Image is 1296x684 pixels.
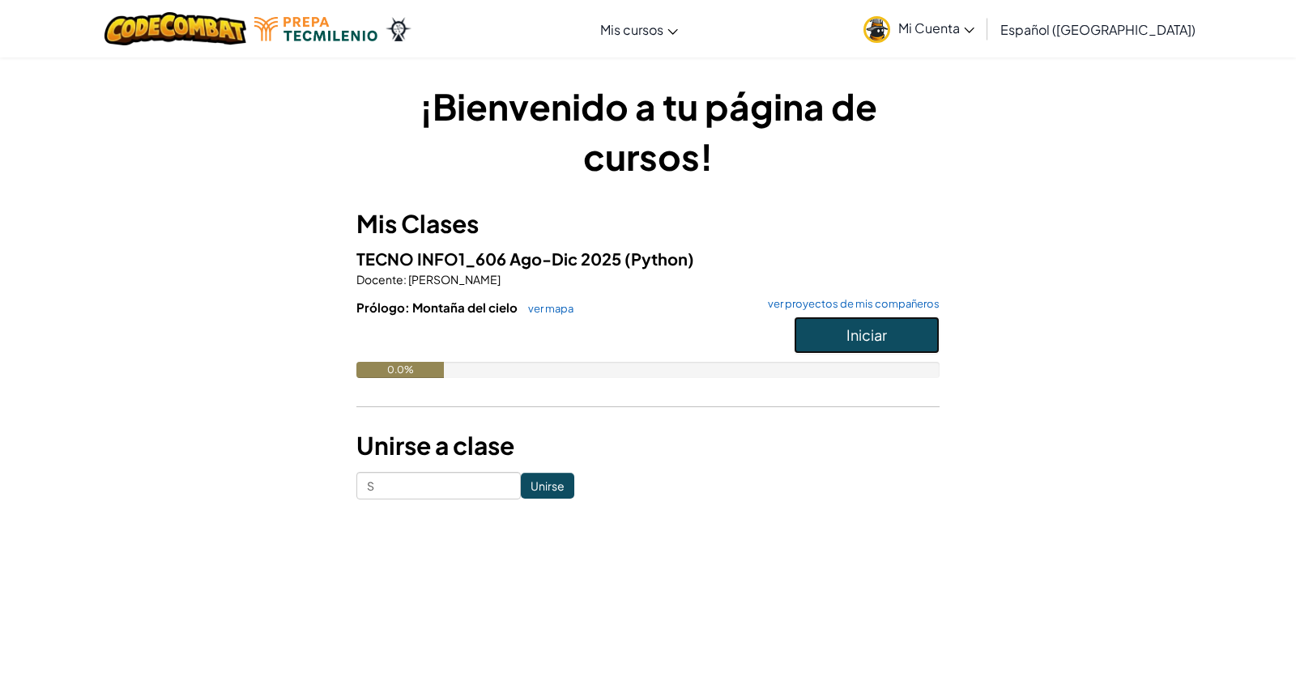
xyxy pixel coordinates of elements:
[855,3,983,54] a: Mi Cuenta
[356,206,940,242] h3: Mis Clases
[386,17,411,41] img: Ozaria
[356,81,940,181] h1: ¡Bienvenido a tu página de cursos!
[356,249,625,269] span: TECNO INFO1_606 Ago-Dic 2025
[760,299,940,309] a: ver proyectos de mis compañeros
[356,472,521,499] input: <Enter Class Code>
[863,16,890,43] img: avatar
[356,300,520,315] span: Prólogo: Montaña del cielo
[254,17,377,41] img: Tecmilenio logo
[356,272,403,287] span: Docente
[992,7,1204,51] a: Español ([GEOGRAPHIC_DATA])
[625,249,694,269] span: (Python)
[1000,21,1196,38] span: Español ([GEOGRAPHIC_DATA])
[794,317,940,354] button: Iniciar
[520,302,573,315] a: ver mapa
[898,19,974,36] span: Mi Cuenta
[356,362,444,378] div: 0.0%
[407,272,501,287] span: [PERSON_NAME]
[846,325,887,344] span: Iniciar
[356,427,940,464] h3: Unirse a clase
[521,473,574,499] input: Unirse
[600,21,663,38] span: Mis cursos
[403,272,407,287] span: :
[592,7,686,51] a: Mis cursos
[104,12,246,45] img: CodeCombat logo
